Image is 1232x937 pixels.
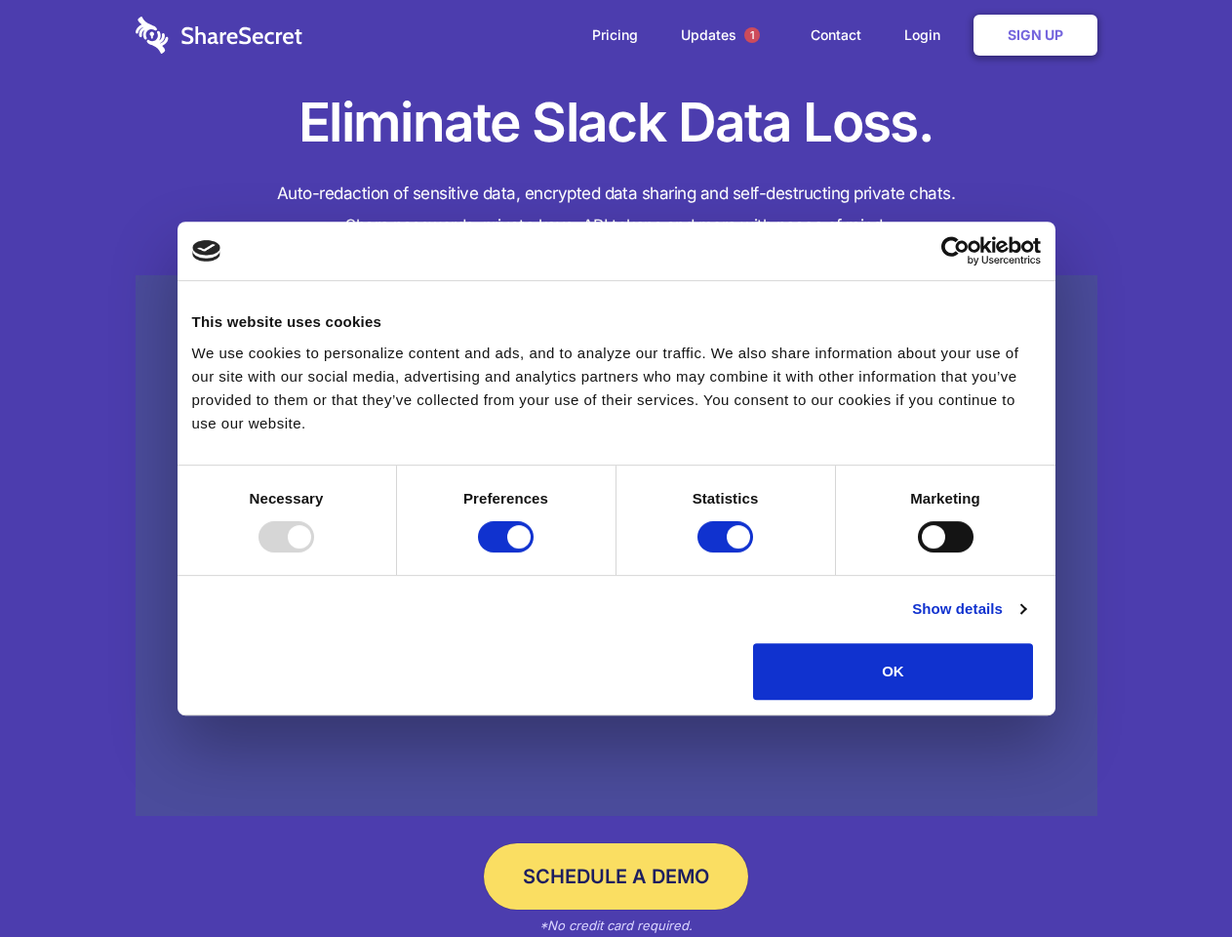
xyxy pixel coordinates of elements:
strong: Preferences [463,490,548,507]
img: logo [192,240,221,262]
a: Pricing [573,5,657,65]
a: Schedule a Demo [484,843,748,910]
button: OK [753,643,1033,700]
a: Contact [791,5,881,65]
span: 1 [744,27,760,43]
em: *No credit card required. [539,917,693,933]
strong: Marketing [910,490,980,507]
h4: Auto-redaction of sensitive data, encrypted data sharing and self-destructing private chats. Shar... [136,178,1097,242]
a: Sign Up [974,15,1097,56]
a: Login [885,5,970,65]
div: We use cookies to personalize content and ads, and to analyze our traffic. We also share informat... [192,342,1041,435]
a: Wistia video thumbnail [136,275,1097,817]
a: Show details [912,597,1025,621]
a: Usercentrics Cookiebot - opens in a new window [870,236,1041,265]
h1: Eliminate Slack Data Loss. [136,88,1097,158]
strong: Necessary [250,490,324,507]
div: This website uses cookies [192,310,1041,334]
img: logo-wordmark-white-trans-d4663122ce5f474addd5e946df7df03e33cb6a1c49d2221995e7729f52c070b2.svg [136,17,302,54]
strong: Statistics [693,490,759,507]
